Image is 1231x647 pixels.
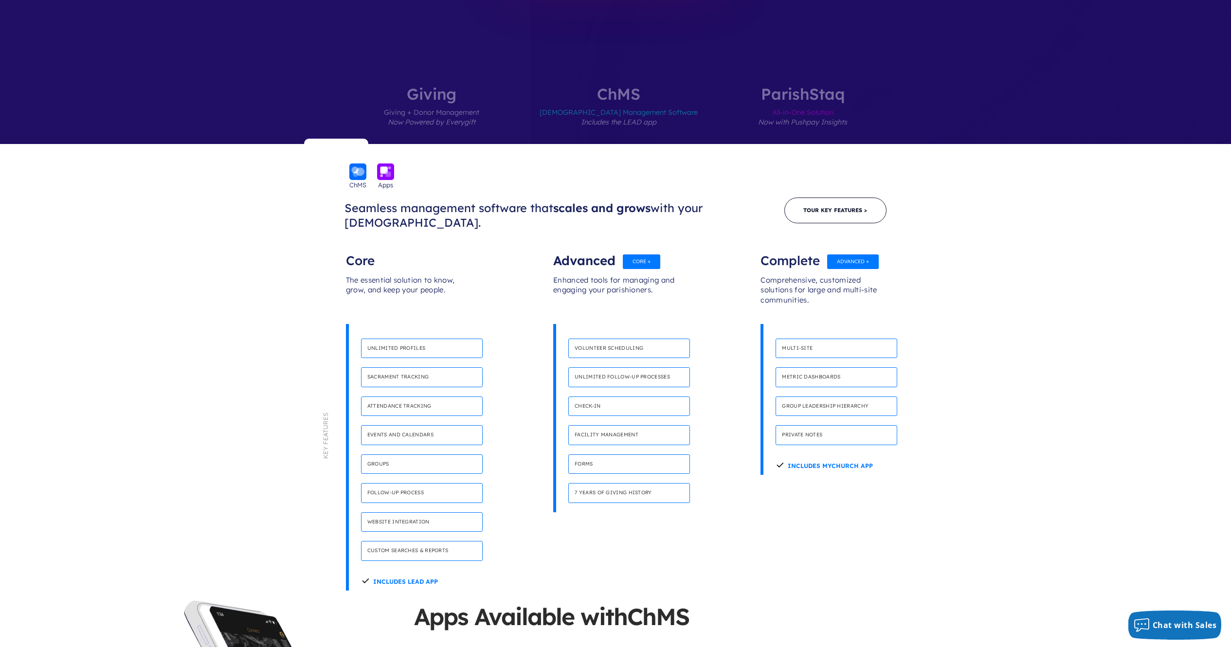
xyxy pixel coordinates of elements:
[568,483,690,503] h4: 7 years of giving history
[568,425,690,445] h4: Facility management
[784,198,887,223] a: Tour Key Features >
[1128,611,1222,640] button: Chat with Sales
[361,570,438,591] h4: Includes Lead App
[361,367,483,387] h4: Sacrament tracking
[361,339,483,359] h4: Unlimited profiles
[760,246,885,266] div: Complete
[568,396,690,416] h4: Check-in
[349,180,366,190] span: ChMS
[361,483,483,503] h4: Follow-up process
[758,118,847,126] em: Now with Pushpay Insights
[346,266,471,324] div: The essential solution to know, grow, and keep your people.
[361,425,483,445] h4: Events and calendars
[758,102,847,144] span: All-in-One Solution
[627,602,689,631] span: ChMS
[581,118,656,126] em: Includes the LEAD app
[384,102,479,144] span: Giving + Donor Management
[346,246,471,266] div: Core
[776,425,897,445] h4: Private notes
[553,201,651,215] span: scales and grows
[388,118,475,126] em: Now Powered by Everygift
[553,266,678,324] div: Enhanced tools for managing and engaging your parishioners.
[568,339,690,359] h4: Volunteer scheduling
[349,163,366,180] img: icon_chms-bckgrnd-600x600-1.png
[361,396,483,416] h4: Attendance tracking
[776,367,897,387] h4: Metric dashboards
[568,367,690,387] h4: Unlimited follow-up processes
[760,266,885,324] div: Comprehensive, customized solutions for large and multi-site communities.
[553,246,678,266] div: Advanced
[776,396,897,416] h4: Group leadership hierarchy
[510,86,727,144] label: ChMS
[729,86,876,144] label: ParishStaq
[776,339,897,359] h4: Multi-site
[361,512,483,532] h4: Website integration
[540,102,698,144] span: [DEMOGRAPHIC_DATA] Management Software
[355,86,508,144] label: Giving
[361,541,483,561] h4: Custom searches & reports
[776,454,873,475] h4: Includes Mychurch App
[377,163,394,180] img: icon_apps-bckgrnd-600x600-1.png
[568,454,690,474] h4: Forms
[344,201,784,231] h3: Seamless management software that with your [DEMOGRAPHIC_DATA].
[1153,620,1217,630] span: Chat with Sales
[361,454,483,474] h4: Groups
[378,180,393,190] span: Apps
